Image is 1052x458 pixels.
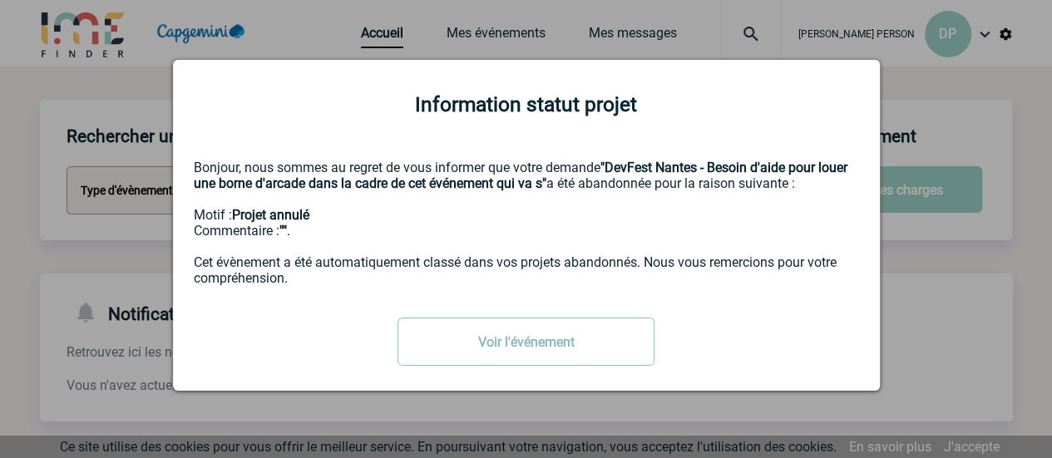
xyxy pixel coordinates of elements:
[194,160,859,286] div: Bonjour, nous sommes au regret de vous informer que votre demande a été abandonnée pour la raison...
[194,93,859,116] div: Information statut projet
[398,318,654,366] a: Voir l'événement
[279,223,287,239] b: ""
[232,207,309,223] b: Projet annulé
[194,160,847,191] b: "DevFest Nantes - Besoin d'aide pour louer une borne d'arcade dans la cadre de cet événement qui ...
